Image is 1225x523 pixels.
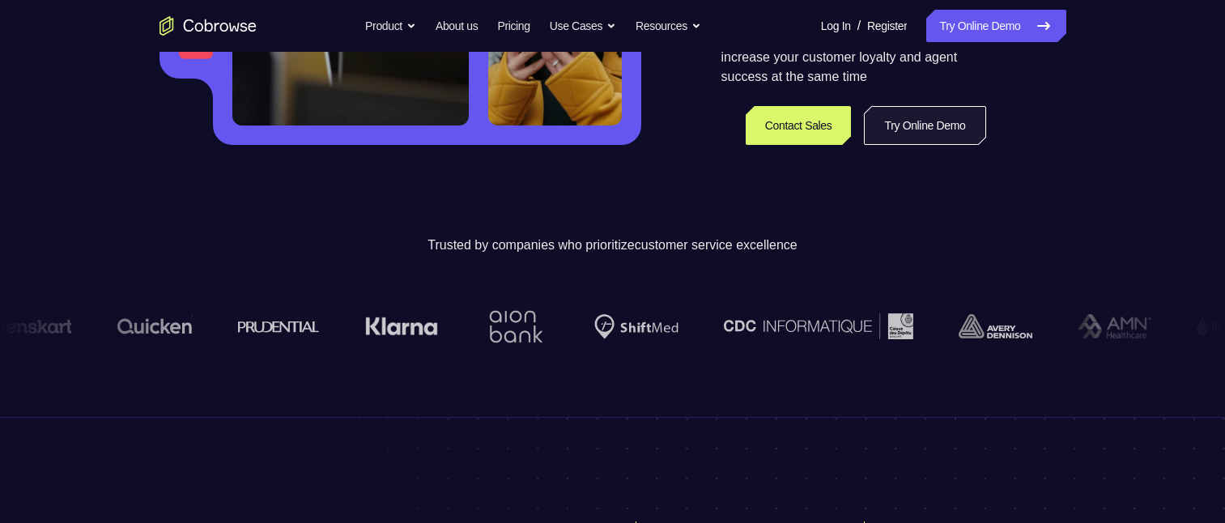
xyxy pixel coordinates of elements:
span: / [857,16,861,36]
a: Log In [821,10,851,42]
a: About us [436,10,478,42]
img: Klarna [364,317,437,336]
a: Try Online Demo [864,106,985,145]
button: Resources [636,10,701,42]
a: Go to the home page [160,16,257,36]
p: Knock down communication barriers and increase your customer loyalty and agent success at the sam... [721,28,986,87]
a: Contact Sales [746,106,852,145]
img: CDC Informatique [723,313,912,338]
img: Shiftmed [593,314,678,339]
img: avery-dennison [958,314,1031,338]
a: Try Online Demo [926,10,1065,42]
img: Aion Bank [483,294,548,359]
span: customer service excellence [635,238,798,252]
img: prudential [237,320,319,333]
button: Product [365,10,416,42]
a: Pricing [497,10,530,42]
a: Register [867,10,907,42]
button: Use Cases [550,10,616,42]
